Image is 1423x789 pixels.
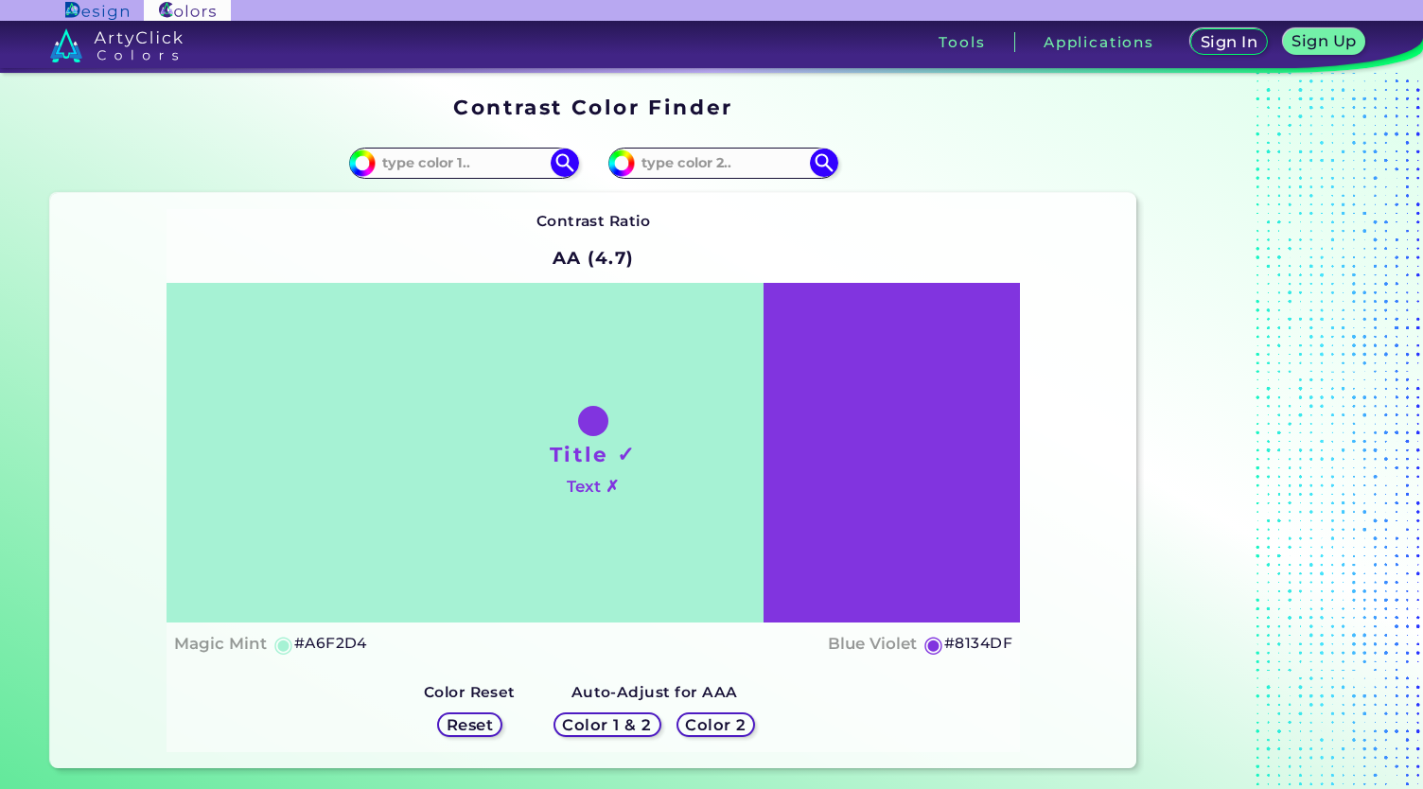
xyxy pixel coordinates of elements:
[939,35,985,49] h3: Tools
[448,718,491,732] h5: Reset
[65,2,129,20] img: ArtyClick Design logo
[294,631,367,656] h5: #A6F2D4
[635,150,811,176] input: type color 2..
[1044,35,1154,49] h3: Applications
[1203,35,1255,49] h5: Sign In
[544,237,643,279] h2: AA (4.7)
[828,630,917,657] h4: Blue Violet
[810,149,838,177] img: icon search
[376,150,552,176] input: type color 1..
[1295,34,1354,48] h5: Sign Up
[424,683,516,701] strong: Color Reset
[550,440,637,468] h1: Title ✓
[453,93,732,121] h1: Contrast Color Finder
[688,718,743,732] h5: Color 2
[923,633,944,656] h5: ◉
[536,212,651,230] strong: Contrast Ratio
[273,633,294,656] h5: ◉
[567,473,619,500] h4: Text ✗
[551,149,579,177] img: icon search
[571,683,738,701] strong: Auto-Adjust for AAA
[567,718,647,732] h5: Color 1 & 2
[1194,30,1263,54] a: Sign In
[1287,30,1362,54] a: Sign Up
[944,631,1012,656] h5: #8134DF
[50,28,184,62] img: logo_artyclick_colors_white.svg
[174,630,267,657] h4: Magic Mint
